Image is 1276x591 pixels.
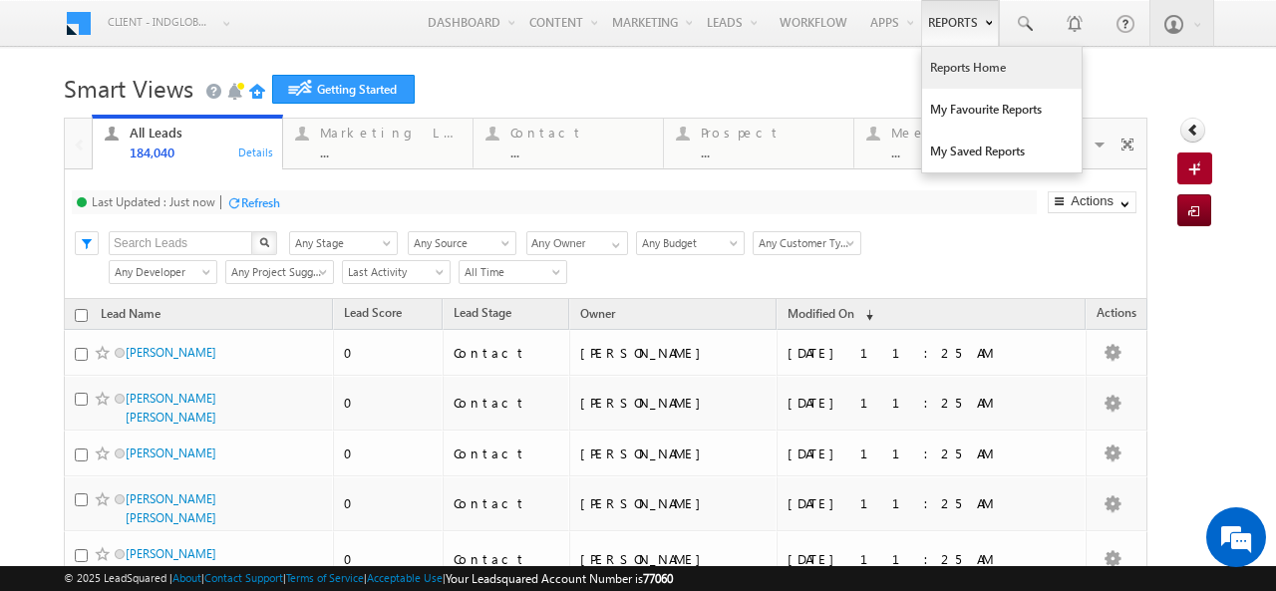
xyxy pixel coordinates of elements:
[510,125,652,141] div: Contact
[922,47,1082,89] a: Reports Home
[526,231,628,255] input: Type to Search
[788,550,1062,568] div: [DATE] 11:25 AM
[454,444,561,462] div: Contact
[327,10,375,58] div: Minimize live chat window
[788,306,854,321] span: Modified On
[104,105,335,131] div: Chat with us now
[289,230,398,255] div: Lead Stage Filter
[286,571,364,584] a: Terms of Service
[126,445,216,460] a: [PERSON_NAME]
[126,491,216,525] a: [PERSON_NAME] [PERSON_NAME]
[891,125,1033,141] div: Meeting
[580,394,768,412] div: [PERSON_NAME]
[580,344,768,362] div: [PERSON_NAME]
[643,571,673,586] span: 77060
[408,230,516,255] div: Lead Source Filter
[637,234,738,252] span: Any Budget
[272,75,415,104] a: Getting Started
[92,194,215,209] div: Last Updated : Just now
[225,259,332,284] div: Project Suggested Filter
[753,231,861,255] a: Any Customer Type
[289,231,398,255] a: Any Stage
[754,234,854,252] span: Any Customer Type
[64,72,193,104] span: Smart Views
[853,119,1045,168] a: Meeting...
[454,344,561,362] div: Contact
[109,231,253,255] input: Search Leads
[344,344,434,362] div: 0
[204,571,283,584] a: Contact Support
[344,494,434,512] div: 0
[130,125,271,141] div: All Leads
[241,195,280,210] div: Refresh
[226,263,327,281] span: Any Project Suggested
[172,571,201,584] a: About
[344,394,434,412] div: 0
[75,309,88,322] input: Check all records
[580,444,768,462] div: [PERSON_NAME]
[271,455,362,482] em: Start Chat
[922,89,1082,131] a: My Favourite Reports
[788,494,1062,512] div: [DATE] 11:25 AM
[92,115,283,170] a: All Leads184,040Details
[126,345,216,360] a: [PERSON_NAME]
[753,230,859,255] div: Customer Type Filter
[922,131,1082,172] a: My Saved Reports
[34,105,84,131] img: d_60004797649_company_0_60004797649
[367,571,443,584] a: Acceptable Use
[409,234,509,252] span: Any Source
[459,260,567,284] a: All Time
[526,230,626,255] div: Owner Filter
[857,307,873,323] span: (sorted descending)
[1087,302,1146,328] span: Actions
[778,302,883,328] a: Modified On (sorted descending)
[344,305,402,320] span: Lead Score
[109,259,215,284] div: Developer Filter
[580,306,615,321] span: Owner
[701,145,842,159] div: ...
[510,145,652,159] div: ...
[636,230,743,255] div: Budget Filter
[446,571,673,586] span: Your Leadsquared Account Number is
[282,119,474,168] a: Marketing Leads...
[126,391,216,425] a: [PERSON_NAME] [PERSON_NAME]
[788,394,1062,412] div: [DATE] 11:25 AM
[109,260,217,284] a: Any Developer
[663,119,854,168] a: Prospect...
[444,302,521,328] a: Lead Stage
[454,305,511,320] span: Lead Stage
[636,231,745,255] a: Any Budget
[259,237,269,247] img: Search
[454,550,561,568] div: Contact
[91,303,170,329] a: Lead Name
[342,260,451,284] a: Last Activity
[580,494,768,512] div: [PERSON_NAME]
[344,550,434,568] div: 0
[320,125,462,141] div: Marketing Leads
[130,145,271,159] div: 184,040
[320,145,462,159] div: ...
[454,394,561,412] div: Contact
[343,263,444,281] span: Last Activity
[225,260,334,284] a: Any Project Suggested
[460,263,560,281] span: All Time
[64,569,673,588] span: © 2025 LeadSquared | | | | |
[334,302,412,328] a: Lead Score
[454,494,561,512] div: Contact
[891,145,1033,159] div: ...
[237,143,275,160] div: Details
[788,444,1062,462] div: [DATE] 11:25 AM
[408,231,516,255] a: Any Source
[1048,191,1136,213] button: Actions
[580,550,768,568] div: [PERSON_NAME]
[290,234,391,252] span: Any Stage
[108,12,212,32] span: Client - indglobal1 (77060)
[701,125,842,141] div: Prospect
[344,444,434,462] div: 0
[601,232,626,252] a: Show All Items
[110,263,210,281] span: Any Developer
[26,184,364,441] textarea: Type your message and hit 'Enter'
[126,546,216,580] a: [PERSON_NAME] [PERSON_NAME]
[473,119,664,168] a: Contact...
[788,344,1062,362] div: [DATE] 11:25 AM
